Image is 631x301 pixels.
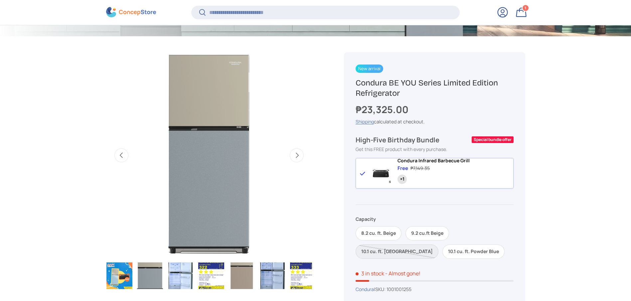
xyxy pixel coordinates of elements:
[385,270,420,277] p: - Almost gone!
[525,6,526,11] span: 1
[290,262,316,289] img: Condura BE YOU Series Limited Edition Refrigerator
[356,270,384,277] span: 3 in stock
[397,175,407,184] div: Quantity
[106,262,132,289] img: Condura BE YOU Series Limited Edition Refrigerator
[356,244,438,259] label: Sold out
[356,118,374,125] a: Shipping
[356,103,410,116] strong: ₱23,325.00
[259,262,285,289] img: Condura BE YOU Series Limited Edition Refrigerator
[472,136,514,143] div: Special bundle offer
[356,286,374,292] a: Condura
[166,52,251,258] img: https://concepstore.ph/products/condura-storage-be-you-series
[397,158,470,164] a: Condura Infrared Barbecue Grill
[168,262,194,289] img: Condura BE YOU Series Limited Edition Refrigerator
[229,262,255,289] img: Condura BE YOU Series Limited Edition Refrigerator
[387,286,411,292] span: 1001001255
[106,7,156,18] img: ConcepStore
[356,136,470,144] div: High-Five Birthday Bundle
[356,118,513,125] div: calculated at checkout.
[356,78,513,98] h1: Condura BE YOU Series Limited Edition Refrigerator
[374,286,411,292] span: |
[106,52,312,291] media-gallery: Gallery Viewer
[410,165,430,172] div: ₱7,149.35
[397,165,408,172] div: Free
[375,286,386,292] span: SKU:
[137,262,163,289] img: https://concepstore.ph/products/condura-storage-be-you-series
[198,262,224,289] img: Condura BE YOU Series Limited Edition Refrigerator
[397,157,470,164] span: Condura Infrared Barbecue Grill
[356,146,447,152] span: Get this FREE product with every purchase.
[356,216,376,223] legend: Capacity
[356,65,383,73] span: New arrival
